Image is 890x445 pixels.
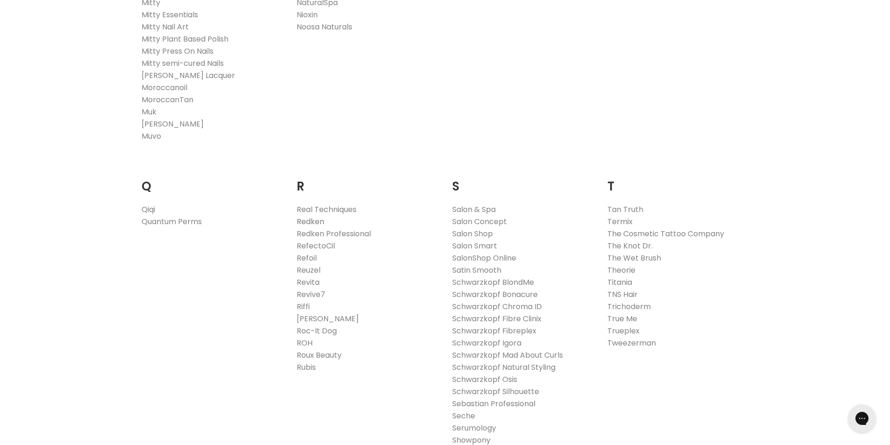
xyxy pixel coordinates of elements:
a: Roc-It Dog [297,325,337,336]
a: Trueplex [607,325,640,336]
a: Redken Professional [297,228,371,239]
a: The Wet Brush [607,253,661,263]
a: Trichoderm [607,301,651,312]
a: Nioxin [297,9,318,20]
a: MoroccanTan [142,94,193,105]
a: Schwarzkopf Mad About Curls [452,350,563,360]
a: Moroccanoil [142,82,187,93]
a: Schwarzkopf Bonacure [452,289,538,300]
a: Muvo [142,131,161,141]
a: Schwarzkopf BlondMe [452,277,534,288]
a: Mitty Essentials [142,9,198,20]
a: Mitty Press On Nails [142,46,214,57]
a: [PERSON_NAME] [142,119,204,129]
a: [PERSON_NAME] [297,313,359,324]
a: True Me [607,313,637,324]
a: Salon Smart [452,240,497,251]
a: Quantum Perms [142,216,202,227]
iframe: Gorgias live chat messenger [843,401,881,436]
h2: Q [142,165,283,196]
a: Redken [297,216,324,227]
a: Muk [142,106,157,117]
a: RefectoCil [297,240,335,251]
a: Mitty Nail Art [142,21,189,32]
a: Schwarzkopf Fibre Clinix [452,313,541,324]
a: The Cosmetic Tattoo Company [607,228,724,239]
a: The Knot Dr. [607,240,653,251]
a: Revive7 [297,289,325,300]
a: Satin Smooth [452,265,501,275]
a: Rubis [297,362,316,373]
a: Schwarzkopf Fibreplex [452,325,536,336]
a: [PERSON_NAME] Lacquer [142,70,235,81]
a: Mitty semi-cured Nails [142,58,224,69]
a: Tan Truth [607,204,643,215]
a: Schwarzkopf Chroma ID [452,301,542,312]
h2: T [607,165,749,196]
h2: S [452,165,594,196]
a: Noosa Naturals [297,21,352,32]
a: Theorie [607,265,635,275]
a: Schwarzkopf Silhouette [452,386,539,397]
a: Refoil [297,253,317,263]
a: Titania [607,277,632,288]
a: Salon Concept [452,216,507,227]
a: Real Techniques [297,204,356,215]
a: Reuzel [297,265,320,275]
a: Serumology [452,423,496,433]
a: Tweezerman [607,338,656,348]
a: Seche [452,410,475,421]
a: ROH [297,338,313,348]
a: Roux Beauty [297,350,342,360]
a: Schwarzkopf Igora [452,338,521,348]
a: SalonShop Online [452,253,516,263]
a: Mitty Plant Based Polish [142,34,228,44]
a: Termix [607,216,633,227]
a: Revita [297,277,320,288]
a: Salon & Spa [452,204,496,215]
a: Schwarzkopf Natural Styling [452,362,555,373]
a: Salon Shop [452,228,493,239]
a: Qiqi [142,204,155,215]
a: Schwarzkopf Osis [452,374,517,385]
a: TNS Hair [607,289,638,300]
h2: R [297,165,438,196]
a: Riffi [297,301,310,312]
a: Sebastian Professional [452,398,535,409]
